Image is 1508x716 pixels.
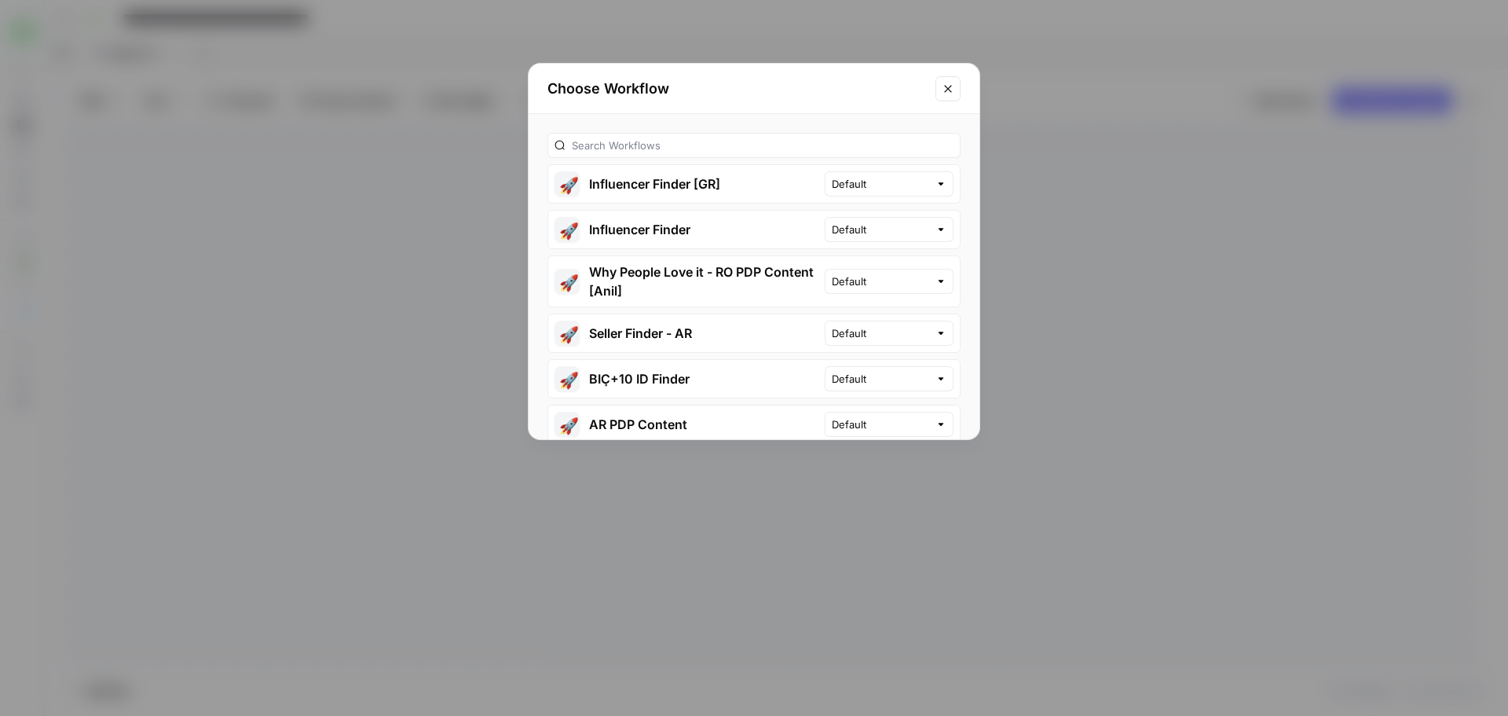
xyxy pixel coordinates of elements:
button: 🚀AR PDP Content [548,406,825,443]
button: 🚀Influencer Finder [GR] [548,165,825,203]
input: Default [832,325,929,341]
input: Default [832,176,929,192]
button: 🚀Influencer Finder [548,211,825,248]
h2: Choose Workflow [547,78,926,100]
span: 🚀 [559,176,575,192]
button: Close modal [935,76,961,101]
span: 🚀 [559,371,575,387]
input: Default [832,222,929,237]
input: Default [832,417,929,432]
button: 🚀Seller Finder - AR [548,314,825,352]
input: Default [832,371,929,387]
span: 🚀 [559,417,575,432]
button: 🚀BIÇ+10 ID Finder [548,360,825,398]
span: 🚀 [559,325,575,341]
input: Search Workflows [572,138,953,153]
span: 🚀 [559,222,575,237]
button: 🚀Why People Love it - RO PDP Content [Anil] [548,256,825,307]
span: 🚀 [559,274,575,289]
input: Default [832,274,929,289]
